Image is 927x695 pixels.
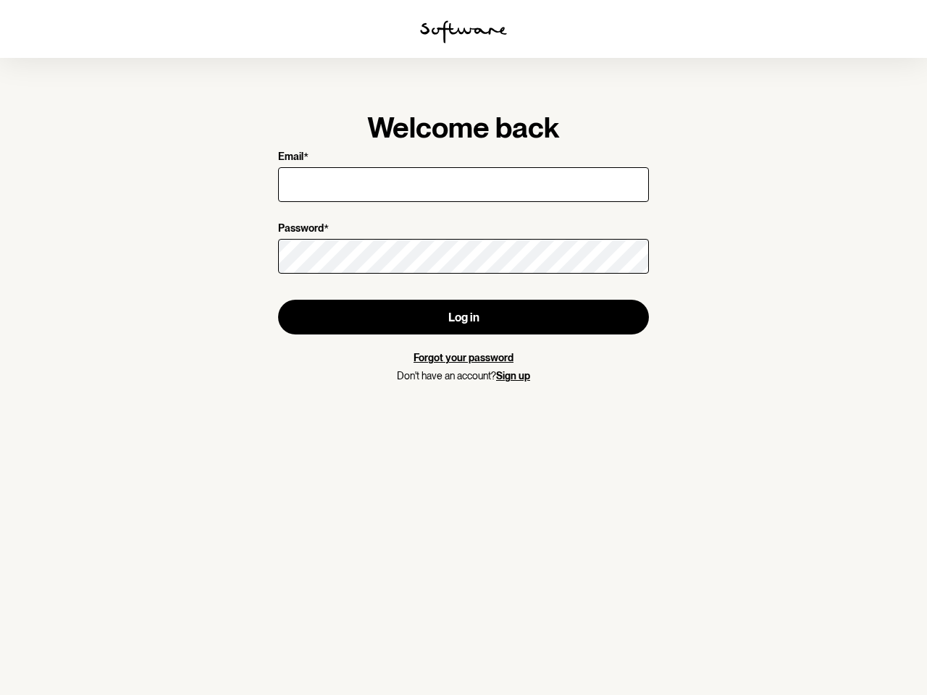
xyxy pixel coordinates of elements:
a: Forgot your password [414,352,513,363]
h1: Welcome back [278,110,649,145]
button: Log in [278,300,649,334]
p: Don't have an account? [278,370,649,382]
p: Password [278,222,324,236]
p: Email [278,151,303,164]
img: software logo [420,20,507,43]
a: Sign up [496,370,530,382]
